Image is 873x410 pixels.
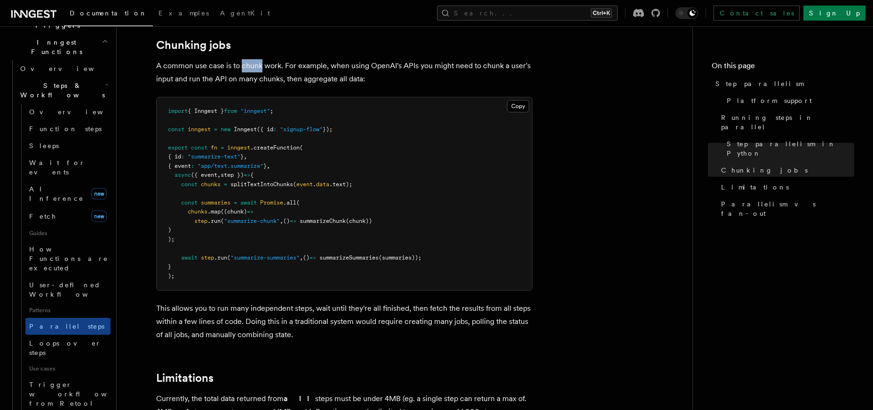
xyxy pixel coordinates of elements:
[16,77,111,103] button: Steps & Workflows
[159,9,209,17] span: Examples
[29,159,85,176] span: Wait for events
[153,3,214,25] a: Examples
[267,163,270,169] span: ,
[227,254,230,261] span: (
[244,172,250,178] span: =>
[250,172,254,178] span: {
[168,144,188,151] span: export
[29,213,56,220] span: Fetch
[803,6,865,21] a: Sign Up
[168,126,184,133] span: const
[181,153,184,160] span: :
[181,254,198,261] span: await
[70,9,147,17] span: Documentation
[721,199,854,218] span: Parallelism vs fan-out
[181,199,198,206] span: const
[156,59,532,86] p: A common use case is to chunk work. For example, when using OpenAI's APIs you might need to chunk...
[717,109,854,135] a: Running steps in parallel
[712,60,854,75] h4: On this page
[25,207,111,226] a: Fetchnew
[247,208,254,215] span: =>
[230,181,293,188] span: splitTextIntoChunks
[188,208,207,215] span: chunks
[723,92,854,109] a: Platform support
[188,153,240,160] span: "summarize-text"
[207,218,221,224] span: .run
[507,100,529,112] button: Copy
[91,188,107,199] span: new
[280,218,283,224] span: ,
[25,226,111,241] span: Guides
[91,211,107,222] span: new
[244,153,247,160] span: ,
[283,218,290,224] span: ()
[240,108,270,114] span: "inngest"
[224,108,237,114] span: from
[234,199,237,206] span: =
[221,218,224,224] span: (
[168,153,181,160] span: { id
[717,179,854,196] a: Limitations
[191,172,217,178] span: ({ event
[224,181,227,188] span: =
[250,144,300,151] span: .createFunction
[29,323,104,330] span: Parallel steps
[727,96,812,105] span: Platform support
[191,144,207,151] span: const
[29,185,84,202] span: AI Inference
[591,8,612,18] kbd: Ctrl+K
[188,108,224,114] span: { Inngest }
[260,199,283,206] span: Promise
[175,172,191,178] span: async
[20,65,117,72] span: Overview
[25,137,111,154] a: Sleeps
[29,339,101,356] span: Loops over steps
[194,218,207,224] span: step
[207,208,221,215] span: .map
[721,113,854,132] span: Running steps in parallel
[64,3,153,26] a: Documentation
[25,276,111,303] a: User-defined Workflows
[168,273,175,279] span: );
[270,108,273,114] span: ;
[296,181,313,188] span: event
[188,126,211,133] span: inngest
[230,254,300,261] span: "summarize-summaries"
[25,303,111,318] span: Patterns
[29,142,59,150] span: Sleeps
[25,120,111,137] a: Function steps
[329,181,352,188] span: .text);
[156,39,231,52] a: Chunking jobs
[211,144,217,151] span: fn
[313,181,316,188] span: .
[214,254,227,261] span: .run
[240,153,244,160] span: }
[214,3,276,25] a: AgentKit
[191,163,194,169] span: :
[323,126,333,133] span: });
[214,126,217,133] span: =
[25,103,111,120] a: Overview
[224,218,280,224] span: "summarize-chunk"
[234,126,257,133] span: Inngest
[221,172,244,178] span: step })
[29,245,108,272] span: How Functions are executed
[290,218,296,224] span: =>
[723,135,854,162] a: Step parallelism in Python
[201,181,221,188] span: chunks
[221,208,247,215] span: ((chunk)
[296,199,300,206] span: (
[29,381,133,407] span: Trigger workflows from Retool
[727,139,854,158] span: Step parallelism in Python
[240,199,257,206] span: await
[29,281,114,298] span: User-defined Workflows
[280,126,323,133] span: "signup-flow"
[717,196,854,222] a: Parallelism vs fan-out
[201,199,230,206] span: summaries
[284,394,315,403] strong: all
[273,126,277,133] span: :
[221,144,224,151] span: =
[293,181,296,188] span: (
[217,172,221,178] span: ,
[714,6,800,21] a: Contact sales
